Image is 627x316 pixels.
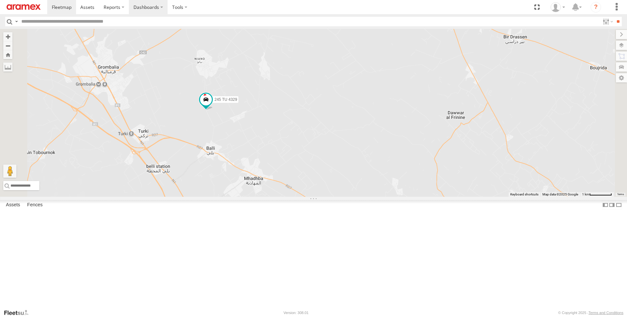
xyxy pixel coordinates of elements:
div: Zied Bensalem [548,2,567,12]
label: Assets [3,200,23,210]
label: Map Settings [616,73,627,82]
button: Map Scale: 1 km per 65 pixels [580,192,614,197]
label: Search Filter Options [600,17,614,26]
button: Zoom out [3,41,12,50]
span: Map data ©2025 Google [542,192,578,196]
label: Measure [3,62,12,72]
label: Search Query [14,17,19,26]
span: 245 TU 4329 [214,97,237,102]
div: © Copyright 2025 - [558,311,623,315]
label: Dock Summary Table to the Right [609,200,615,210]
button: Zoom in [3,32,12,41]
i: ? [591,2,601,12]
a: Visit our Website [4,309,34,316]
div: Version: 308.01 [284,311,309,315]
button: Keyboard shortcuts [510,192,538,197]
a: Terms and Conditions [589,311,623,315]
button: Drag Pegman onto the map to open Street View [3,165,16,178]
span: 1 km [582,192,589,196]
label: Dock Summary Table to the Left [602,200,609,210]
label: Hide Summary Table [616,200,622,210]
a: Terms (opens in new tab) [617,193,624,196]
button: Zoom Home [3,50,12,59]
img: aramex-logo.svg [7,4,41,10]
label: Fences [24,200,46,210]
